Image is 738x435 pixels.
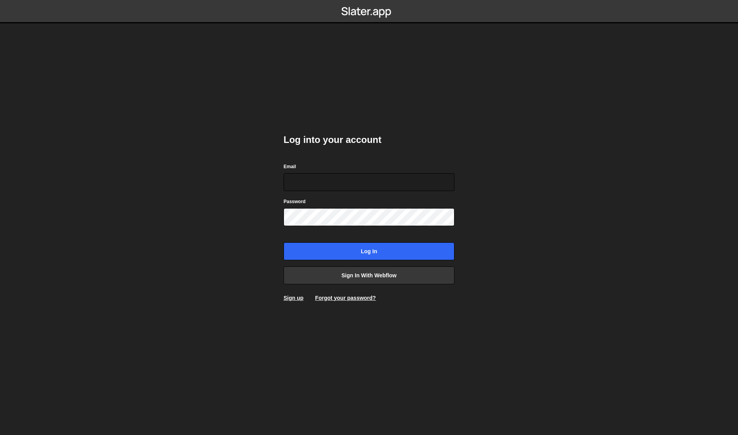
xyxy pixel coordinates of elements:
[284,266,454,284] a: Sign in with Webflow
[284,242,454,260] input: Log in
[315,295,376,301] a: Forgot your password?
[284,134,454,146] h2: Log into your account
[284,198,306,205] label: Password
[284,163,296,171] label: Email
[284,295,303,301] a: Sign up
